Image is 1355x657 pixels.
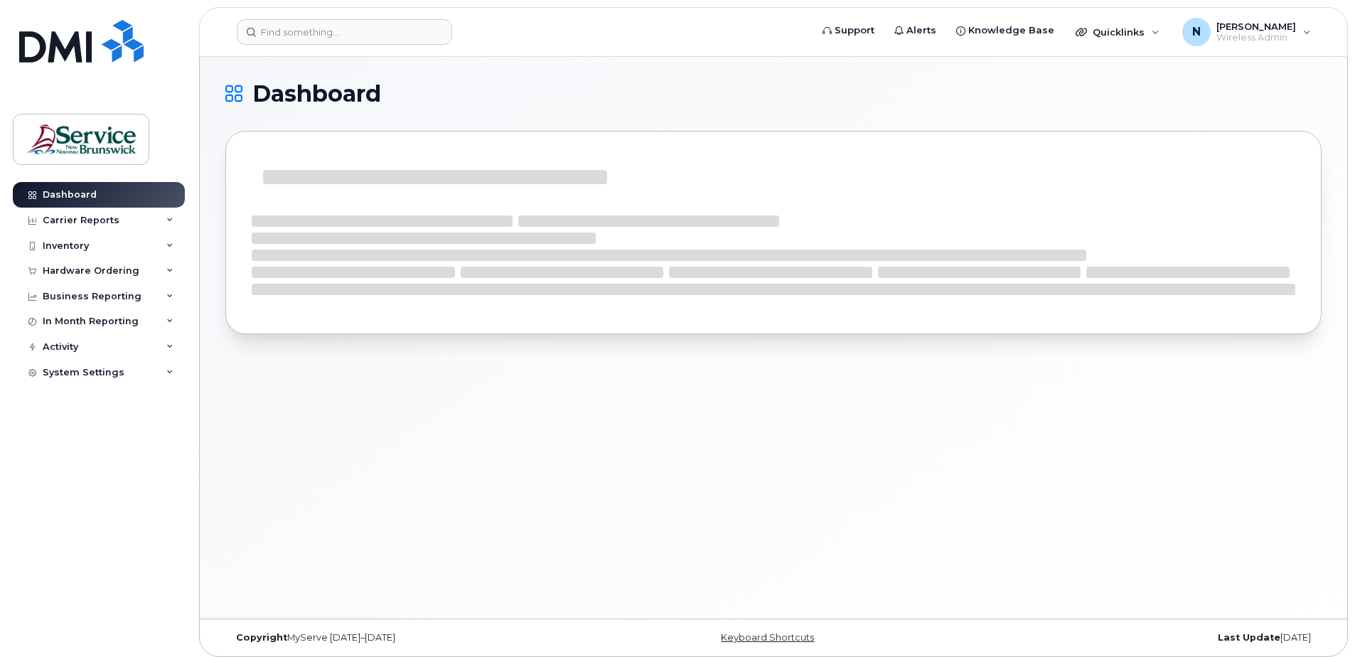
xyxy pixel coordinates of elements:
strong: Last Update [1218,632,1280,643]
strong: Copyright [236,632,287,643]
div: [DATE] [956,632,1322,643]
span: Dashboard [252,83,381,105]
div: MyServe [DATE]–[DATE] [225,632,591,643]
a: Keyboard Shortcuts [721,632,814,643]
